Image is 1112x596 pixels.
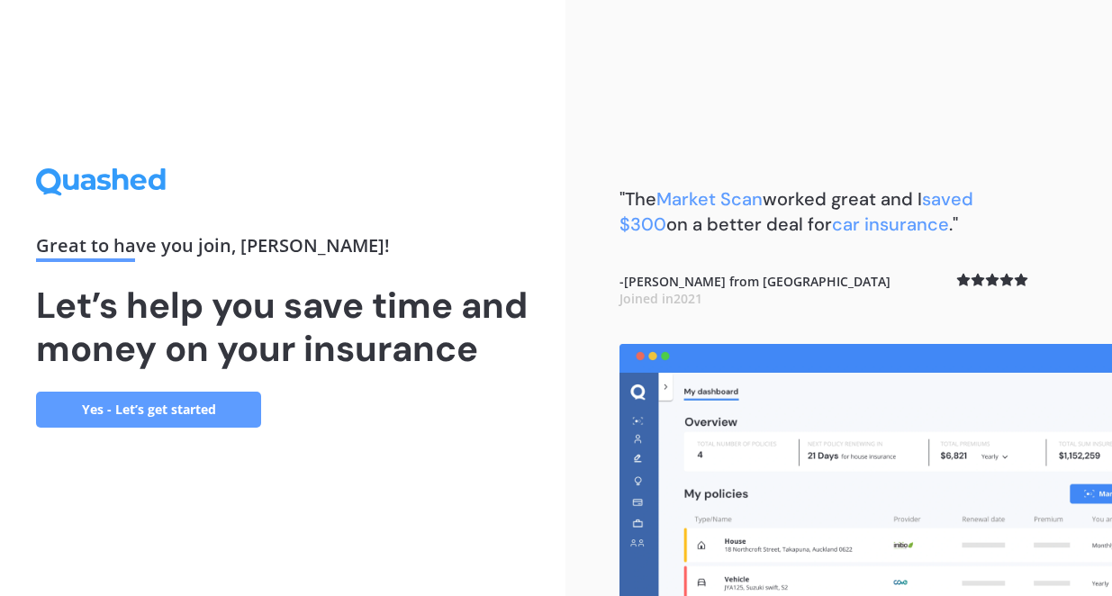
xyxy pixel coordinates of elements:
[36,392,261,428] a: Yes - Let’s get started
[656,187,763,211] span: Market Scan
[832,212,949,236] span: car insurance
[619,187,973,236] span: saved $300
[36,284,529,370] h1: Let’s help you save time and money on your insurance
[619,273,891,308] b: - [PERSON_NAME] from [GEOGRAPHIC_DATA]
[619,187,973,236] b: "The worked great and I on a better deal for ."
[619,290,702,307] span: Joined in 2021
[36,237,529,262] div: Great to have you join , [PERSON_NAME] !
